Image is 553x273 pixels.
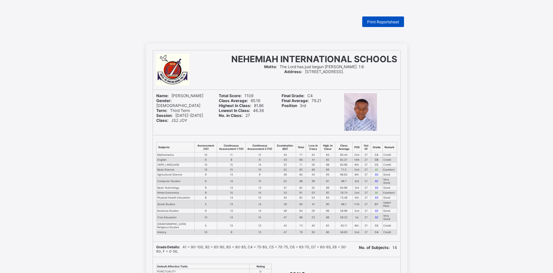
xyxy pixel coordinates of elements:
td: C6 [371,157,382,162]
td: Credit [382,222,397,230]
b: Term: [156,108,167,113]
td: 48 [274,172,296,177]
td: 45 [274,195,296,200]
td: 27 [361,185,371,190]
th: Class Average [335,142,353,152]
td: 13 [217,208,246,213]
td: 52 [274,177,296,185]
td: 13 [217,185,246,190]
span: The Lord has just begun [PERSON_NAME]. 1:6 [264,64,364,69]
td: 27 [361,152,371,157]
td: 14th [352,157,361,162]
td: 43 [306,172,320,177]
th: Rating [250,264,271,269]
td: 15 [217,167,246,172]
td: 8 [195,195,217,200]
td: Basic Technology [156,185,195,190]
span: A1 = 90-100, B2 = 85-90, B3 = 80-85, C4 = 75-80, C5 = 70-75, C6 = 65-70, D7 = 60-65, E8 = 50-60, ... [156,245,347,254]
td: Home Economics [156,190,195,195]
b: Lowest In Class: [219,108,250,113]
td: 27 [361,167,371,172]
span: 1109 [219,93,253,98]
td: 46 [306,167,320,172]
td: 80 [320,230,335,235]
td: Credit [382,230,397,235]
td: 2nd [352,167,361,172]
td: 14 [245,200,274,208]
td: Physical Health Education [156,195,195,200]
span: 27 [219,113,250,118]
td: 93 [320,172,335,177]
td: 64.96 [335,185,353,190]
td: 14 [217,195,246,200]
td: 8 [217,157,246,162]
td: 27 [361,157,371,162]
span: [DATE]-[DATE] [156,113,203,118]
td: 89 [320,185,335,190]
td: C4 [371,152,382,157]
td: C5 [371,162,382,167]
th: High. In Class [320,142,335,152]
td: 58.96 [335,208,353,213]
td: 5 [195,222,217,230]
td: Good [382,172,397,177]
td: 27 [361,190,371,195]
td: 84 [320,152,335,157]
td: Civic Education [156,213,195,222]
td: 78.74 [335,190,353,195]
td: 42 [274,222,296,230]
td: 71 [296,162,306,167]
th: Low. In Class [306,142,320,152]
th: Subjects [156,142,195,152]
td: 58.22 [335,213,353,222]
span: Third Term [156,108,190,113]
td: 14 [217,177,246,185]
td: 54 [306,195,320,200]
td: 10 [195,162,217,167]
td: 52 [274,167,296,172]
td: 53 [306,190,320,195]
td: 84 [296,208,306,213]
td: 68.63 [335,172,353,177]
b: Gender: [156,98,172,103]
th: POS [352,142,361,152]
b: Grade Details: [156,245,180,249]
td: Business Studies [156,208,195,213]
td: 82 [296,195,306,200]
td: 14 [245,190,274,195]
td: B2 [371,213,382,222]
td: 9 [195,190,217,195]
span: [DEMOGRAPHIC_DATA] [156,98,200,108]
td: 68.7 [335,177,353,185]
td: Very Good [382,177,397,185]
td: 91 [296,190,306,195]
td: Mathematics [156,152,195,157]
b: Session: [156,113,173,118]
span: JS2 JOY [156,118,187,123]
td: 44 [274,152,296,157]
td: 15 [245,213,274,222]
th: Assessment (10) [195,142,217,152]
td: Very Good [382,213,397,222]
span: C4 [282,93,313,98]
td: Credit [382,157,397,162]
th: Remark [382,142,397,152]
td: 73.48 [335,195,353,200]
td: 79 [296,230,306,235]
td: 82 [320,222,335,230]
b: No. of Subjects: [359,245,390,250]
td: 87 [320,177,335,185]
td: 30 [306,230,320,235]
td: 2nd [352,230,361,235]
b: Class Average: [219,98,248,103]
b: Total Score: [219,93,242,98]
td: 14 [217,172,246,177]
td: 2nd [352,190,361,195]
td: 86 [320,208,335,213]
td: 27 [361,230,371,235]
td: 43 [274,157,296,162]
td: 73 [296,222,306,230]
td: Credit [382,162,397,167]
b: Position [282,103,297,108]
td: 47 [274,185,296,190]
